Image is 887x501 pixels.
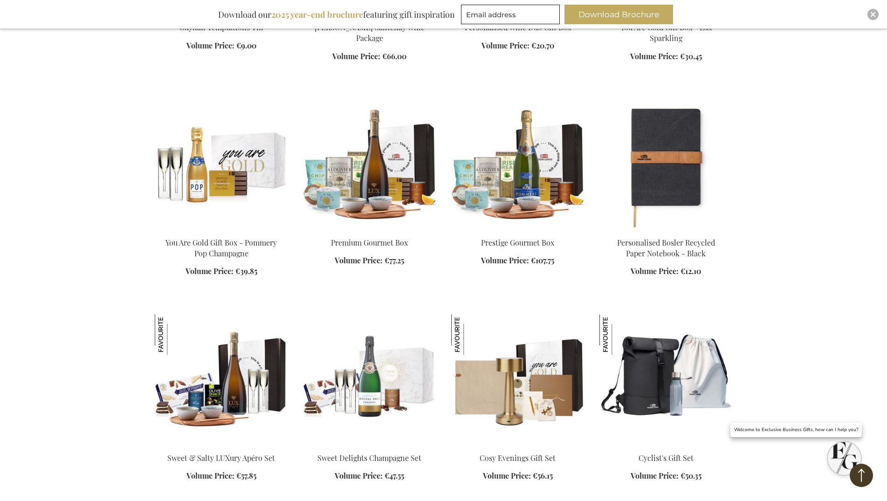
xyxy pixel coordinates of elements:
div: Download our featuring gift inspiration [214,5,459,24]
img: Cosy Evenings Gift Set [451,315,491,355]
img: Sweet & Salty LUXury Apéro Set [155,315,288,445]
a: Volume Price: €9.00 [186,41,256,51]
span: €20.70 [531,41,554,50]
a: Personalised Bosler Recycled Paper Notebook - Black [599,226,733,235]
a: Premium Gourmet Box [331,238,408,247]
a: Sweet & Salty LUXury Apéro Set Sweet & Salty LUXury Apéro Set [155,441,288,450]
span: Volume Price: [335,255,383,265]
input: Email address [461,5,560,24]
img: Close [870,12,876,17]
a: Volume Price: €20.70 [481,41,554,51]
b: 2025 year-end brochure [271,9,363,20]
img: Personalised Bosler Recycled Paper Notebook - Black [599,99,733,230]
img: You Are Gold Gift Box - Pommery Pop Champagne [155,99,288,230]
a: Sweet Delights Champagne Set [303,441,436,450]
form: marketing offers and promotions [461,5,563,27]
a: Premium Gourmet Box [303,226,436,235]
img: Cosy Evenings Gift Set [451,315,584,445]
span: €77.25 [385,255,404,265]
a: Prestige Gourmet Box [451,226,584,235]
a: Cyclist's Gift Set Cyclist's Gift Set [599,441,733,450]
span: Volume Price: [186,471,234,480]
span: Volume Price: [483,471,531,480]
span: Volume Price: [186,41,234,50]
a: Volume Price: €56.15 [483,471,553,481]
img: Premium Gourmet Box [303,99,436,230]
span: Volume Price: [332,51,380,61]
img: Cyclist's Gift Set [599,315,733,445]
span: €39.85 [235,266,257,276]
span: €57.85 [236,471,256,480]
span: €30.45 [680,51,702,61]
span: Volume Price: [186,266,234,276]
span: Volume Price: [631,266,679,276]
a: Sweet & Salty LUXury Apéro Set [167,453,275,463]
a: Personalised Bosler Recycled Paper Notebook - Black [617,238,715,258]
span: Volume Price: [335,471,383,480]
div: Close [867,9,879,20]
a: Prestige Gourmet Box [481,238,554,247]
a: Volume Price: €57.85 [186,471,256,481]
a: Volume Price: €66.00 [332,51,406,62]
span: €50.35 [681,471,701,480]
span: Volume Price: [630,51,678,61]
img: Sweet & Salty LUXury Apéro Set [155,315,195,355]
span: €47.55 [385,471,404,480]
a: Sweet Delights Champagne Set [317,453,421,463]
span: €56.15 [533,471,553,480]
a: Volume Price: €47.55 [335,471,404,481]
img: Sweet Delights Champagne Set [303,315,436,445]
a: Volume Price: €12.10 [631,266,701,277]
a: Cyclist's Gift Set [639,453,694,463]
span: €66.00 [382,51,406,61]
a: Volume Price: €77.25 [335,255,404,266]
a: Cosy Evenings Gift Set Cosy Evenings Gift Set [451,441,584,450]
a: Volume Price: €50.35 [631,471,701,481]
span: Volume Price: [481,255,529,265]
a: Volume Price: €107.75 [481,255,554,266]
span: €9.00 [236,41,256,50]
button: Download Brochure [564,5,673,24]
span: €107.75 [531,255,554,265]
span: Volume Price: [631,471,679,480]
span: €12.10 [681,266,701,276]
img: Prestige Gourmet Box [451,99,584,230]
img: Cyclist's Gift Set [599,315,639,355]
a: Cosy Evenings Gift Set [480,453,556,463]
a: Volume Price: €30.45 [630,51,702,62]
a: You Are Gold Gift Box - Pommery Pop Champagne [155,226,288,235]
a: You Are Gold Gift Box - Pommery Pop Champagne [165,238,277,258]
span: Volume Price: [481,41,529,50]
a: Volume Price: €39.85 [186,266,257,277]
